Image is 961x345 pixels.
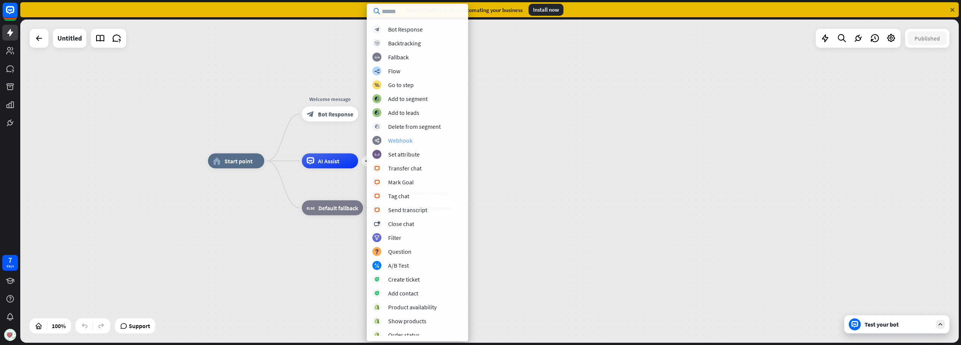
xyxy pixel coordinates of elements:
div: Product availability [388,303,437,311]
div: Test your bot [865,321,932,328]
span: Support [129,320,150,332]
i: block_backtracking [375,41,380,46]
div: 7 [8,257,12,264]
div: Bot Response [388,26,423,33]
div: Send transcript [388,206,427,214]
i: block_delete_from_segment [375,124,380,129]
i: block_set_attribute [375,152,380,157]
div: Filter [388,234,401,241]
i: block_livechat [374,166,380,171]
i: block_ab_testing [375,263,380,268]
div: Create ticket [388,276,420,283]
div: Close chat [388,220,414,227]
i: block_fallback [307,204,315,212]
div: Webhook [388,137,413,144]
i: filter [374,235,380,240]
div: Delete from segment [388,123,441,130]
i: block_livechat [374,208,380,212]
button: Open LiveChat chat widget [6,3,29,26]
i: block_livechat [374,194,380,199]
i: plus [365,158,371,164]
div: Backtracking [388,39,421,47]
div: Order status [388,331,420,339]
span: AI Assist [318,157,339,165]
div: Go to step [388,81,414,89]
div: Mark Goal [388,178,414,186]
i: block_add_to_segment [374,110,380,115]
i: block_livechat [374,180,380,185]
i: block_goto [374,83,380,87]
div: 100% [50,320,68,332]
i: block_add_to_segment [374,96,380,101]
div: Flow [388,67,400,75]
i: block_bot_response [307,110,314,118]
span: Start point [224,157,253,165]
div: Untitled [57,29,82,48]
span: Bot Response [318,110,353,118]
div: Fallback [388,53,409,61]
div: Transfer chat [388,164,422,172]
div: Add to leads [388,109,419,116]
div: Set attribute [388,151,420,158]
div: Show products [388,317,426,325]
button: Published [908,32,947,45]
i: webhooks [375,138,380,143]
i: block_question [375,249,379,254]
i: builder_tree [374,69,380,74]
div: Welcome message [296,95,364,103]
i: block_close_chat [374,221,380,226]
a: 7 days [2,255,18,271]
div: Add contact [388,289,418,297]
i: block_bot_response [375,27,380,32]
i: home_2 [213,157,221,165]
div: Install now [529,4,563,16]
div: days [6,264,14,269]
div: Tag chat [388,192,409,200]
span: Default fallback [318,204,358,212]
div: A/B Test [388,262,409,269]
div: Question [388,248,411,255]
div: Add to segment [388,95,428,102]
i: block_fallback [375,55,380,60]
